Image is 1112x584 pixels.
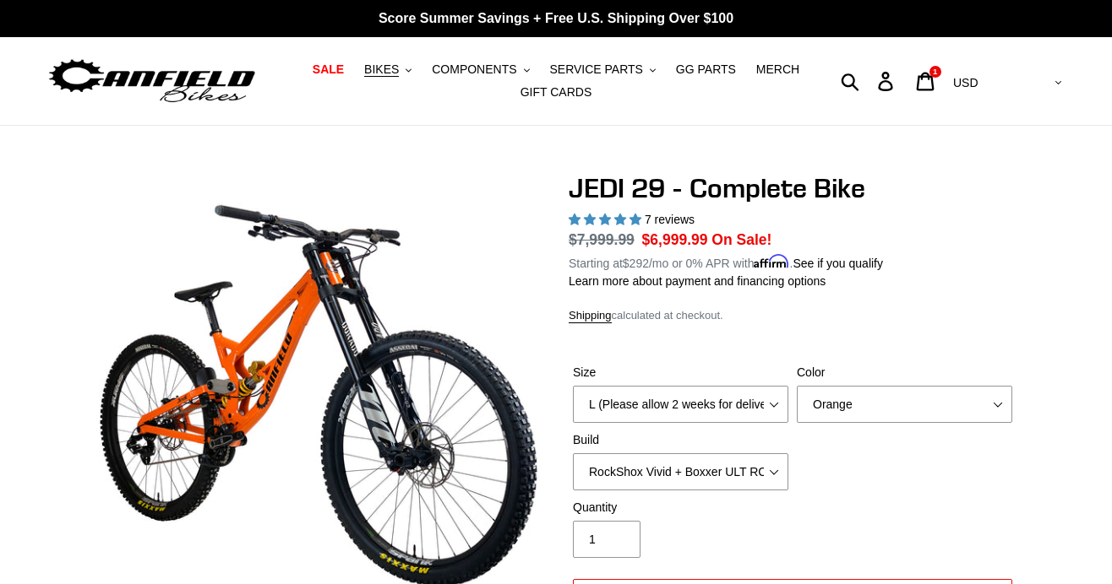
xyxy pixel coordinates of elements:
label: Quantity [573,499,788,516]
a: SALE [304,58,352,81]
h1: JEDI 29 - Complete Bike [569,172,1017,204]
label: Color [797,364,1012,381]
span: SALE [313,62,344,77]
span: On Sale! [711,229,771,251]
div: calculated at checkout. [569,307,1017,324]
span: GIFT CARDS [521,85,592,100]
label: Build [573,431,788,449]
a: MERCH [748,58,808,81]
a: GG PARTS [668,58,744,81]
span: 5.00 stars [569,213,645,226]
button: COMPONENTS [423,58,537,81]
span: Affirm [754,254,789,268]
s: $7,999.99 [569,231,635,248]
span: 1 [933,68,937,76]
span: $6,999.99 [642,231,708,248]
button: SERVICE PARTS [541,58,663,81]
span: COMPONENTS [432,62,516,77]
a: Learn more about payment and financing options [569,274,826,288]
a: 1 [907,63,946,100]
span: MERCH [756,62,799,77]
span: 7 reviews [645,213,695,226]
a: GIFT CARDS [512,81,601,104]
span: SERVICE PARTS [549,62,642,77]
span: BIKES [364,62,399,77]
a: Shipping [569,309,612,323]
p: Starting at /mo or 0% APR with . [569,251,883,273]
span: $292 [623,257,649,270]
button: BIKES [356,58,420,81]
span: GG PARTS [676,62,736,77]
a: See if you qualify - Learn more about Affirm Financing (opens in modal) [793,257,883,270]
label: Size [573,364,788,381]
img: Canfield Bikes [46,55,258,108]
